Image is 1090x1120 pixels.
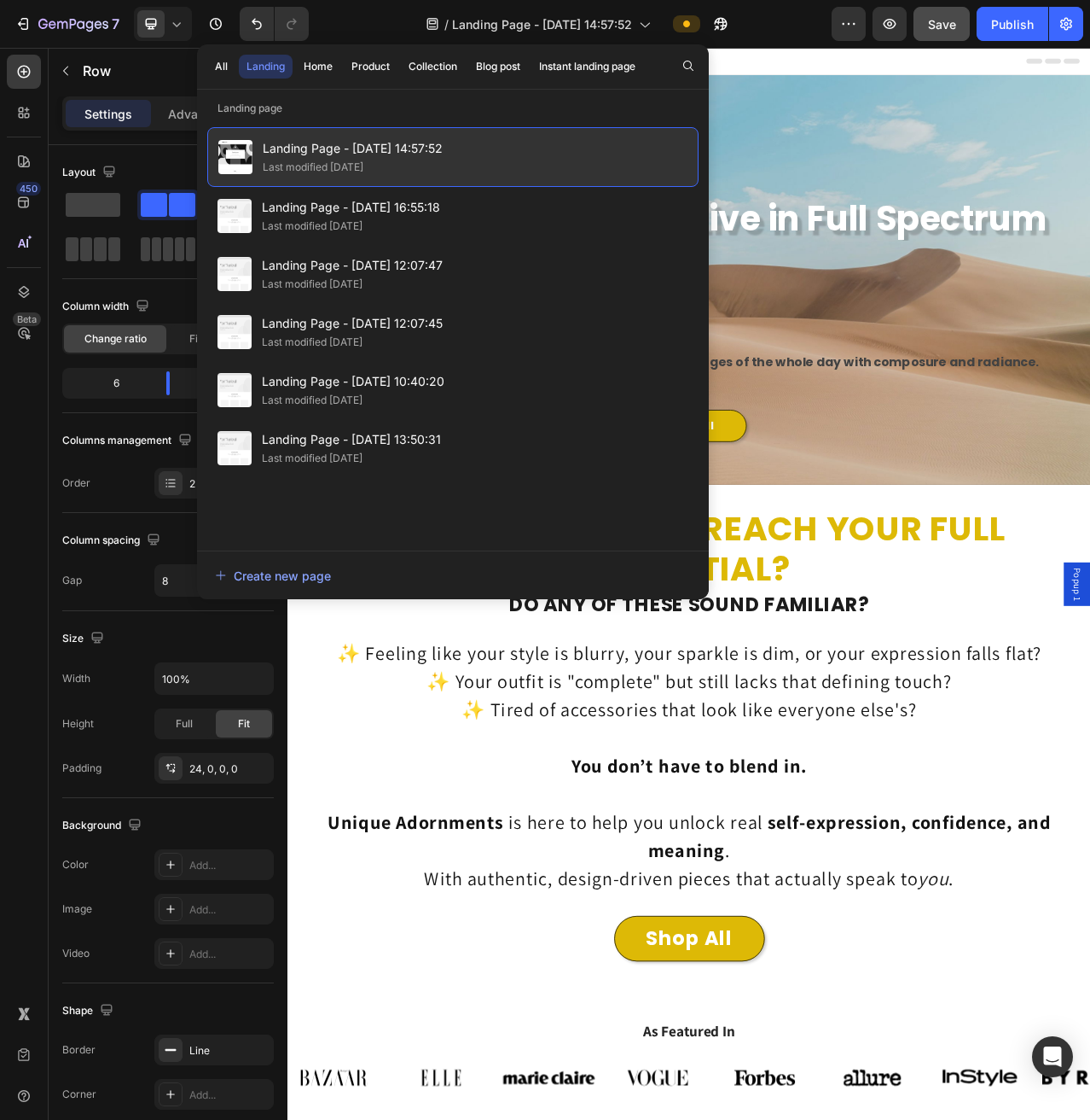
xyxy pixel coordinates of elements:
strong: ​self-expression, confidence, and meaning​ [460,971,973,1039]
div: Create new page [215,567,331,585]
div: Corner [62,1087,96,1102]
div: Last modified [DATE] [262,450,362,467]
p: Row [83,61,228,81]
span: Landing Page - [DATE] 14:57:52 [263,138,443,159]
div: Publish [991,15,1034,33]
div: Undo/Redo [240,7,309,41]
div: Add... [189,1088,270,1103]
div: Column spacing [62,529,164,552]
div: Border [62,1042,96,1058]
p: Settings [84,105,132,123]
div: 450 [16,182,41,195]
div: Padding [62,761,101,776]
div: Add... [189,902,270,918]
span: Landing Page - [DATE] 10:40:20 [262,371,444,392]
div: Last modified [DATE] [262,334,362,351]
div: Add... [189,947,270,962]
p: Shop All [479,472,544,493]
a: Shop All [438,462,585,503]
span: Popup 1 [998,663,1015,705]
div: Height [62,716,94,732]
button: Instant landing page [531,55,643,79]
span: Landing Page - [DATE] 12:07:47 [262,255,443,276]
div: Columns management [62,429,195,452]
div: Order [62,475,90,491]
p: Advanced [168,105,226,123]
strong: ​Unique Adornments​ [51,971,275,1003]
span: Change ratio [84,331,147,347]
p: showcase your unique aura, and help you face the challenges of the whole day with composure and r... [2,389,1022,412]
div: Open Intercom Messenger [1032,1036,1073,1077]
div: Line [189,1043,270,1059]
p: ​ ​ is here to help you unlock real ​ ​. [2,970,1022,1041]
div: Background [62,814,145,837]
span: Fit [238,716,250,732]
button: Save [913,7,970,41]
div: Last modified [DATE] [262,392,362,409]
span: Landing Page - [DATE] 13:50:31 [262,429,441,450]
div: 2 cols [189,476,270,492]
div: Home [304,59,333,74]
input: Auto [155,663,273,694]
div: Last modified [DATE] [262,218,362,235]
div: Size [62,627,107,650]
div: Landing [246,59,285,74]
span: Landing Page - [DATE] 14:57:52 [452,15,632,33]
span: Save [928,17,956,32]
div: 6 [183,371,270,395]
button: Collection [401,55,465,79]
p: Landing page [197,100,709,117]
div: Collection [409,59,457,74]
p: With authentic, design-driven pieces that actually speak to . [2,1041,1022,1077]
div: Image [62,901,92,917]
span: / [444,15,449,33]
p: 7 [112,14,119,34]
div: Video [62,946,90,961]
i: you [803,1043,843,1075]
div: All [215,59,228,74]
button: Create new page [214,558,692,592]
input: Auto [155,565,206,596]
div: Column width [62,295,153,318]
div: Width [62,671,90,686]
div: 24, 0, 0, 0 [189,761,270,777]
div: Gap [62,573,82,588]
button: Product [344,55,397,79]
div: Blog post [476,59,520,74]
div: Layout [62,161,119,184]
span: Landing Page - [DATE] 16:55:18 [262,197,440,218]
p: ✨ Your outfit is "complete" but still lacks that defining touch? [2,790,1022,826]
p: ✨ Tired of accessories that look like everyone else's? [2,826,1022,862]
div: Shape [62,1000,117,1023]
p: ✨ Feeling like your style is blurry, your sparkle is dim, or your expression falls flat? [2,755,1022,790]
button: Publish [977,7,1048,41]
button: 7 [7,7,127,41]
div: Add... [189,858,270,873]
button: Home [296,55,340,79]
button: All [207,55,235,79]
span: Fit to content [189,331,252,347]
button: Blog post [468,55,528,79]
span: Landing Page - [DATE] 12:07:45 [262,313,443,334]
strong: You don’t have to blend in. [362,900,663,931]
span: Full [176,716,193,732]
div: Last modified [DATE] [262,276,362,293]
div: Product [351,59,390,74]
div: Color [62,857,89,872]
div: Beta [13,312,41,326]
div: 6 [66,371,153,395]
button: Landing [239,55,293,79]
div: Instant landing page [539,59,635,74]
div: Last modified [DATE] [263,159,363,176]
